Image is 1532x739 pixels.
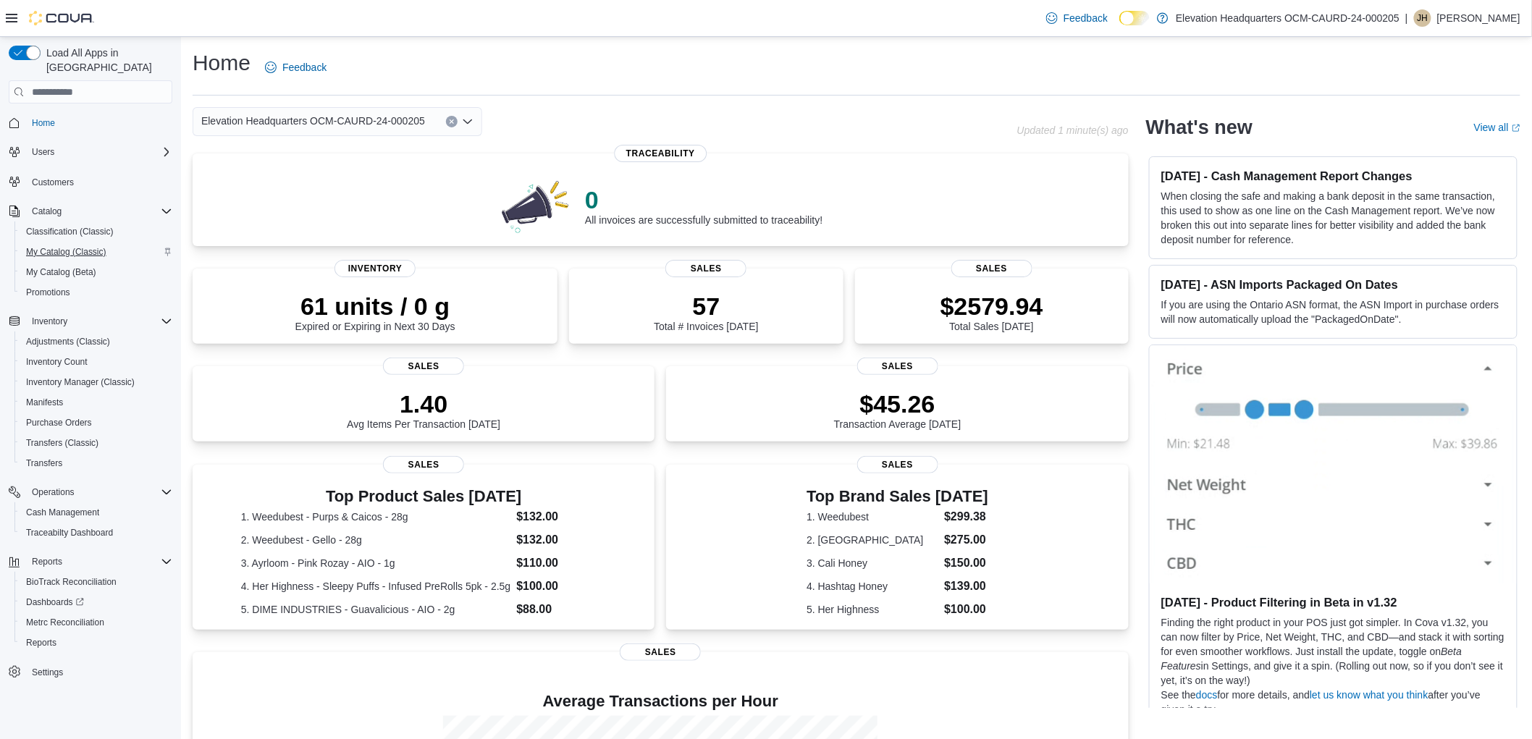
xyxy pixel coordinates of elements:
[201,112,425,130] span: Elevation Headquarters OCM-CAURD-24-000205
[1040,4,1114,33] a: Feedback
[3,552,178,572] button: Reports
[26,336,110,347] span: Adjustments (Classic)
[14,282,178,303] button: Promotions
[951,260,1032,277] span: Sales
[26,527,113,539] span: Traceabilty Dashboard
[807,488,988,505] h3: Top Brand Sales [DATE]
[295,292,455,332] div: Expired or Expiring in Next 30 Days
[26,576,117,588] span: BioTrack Reconciliation
[807,533,938,547] dt: 2. [GEOGRAPHIC_DATA]
[20,594,90,611] a: Dashboards
[20,223,119,240] a: Classification (Classic)
[654,292,758,332] div: Total # Invoices [DATE]
[14,332,178,352] button: Adjustments (Classic)
[26,617,104,628] span: Metrc Reconciliation
[26,143,172,161] span: Users
[20,414,98,431] a: Purchase Orders
[26,174,80,191] a: Customers
[241,579,510,594] dt: 4. Her Highness - Sleepy Puffs - Infused PreRolls 5pk - 2.5g
[26,376,135,388] span: Inventory Manager (Classic)
[20,524,119,541] a: Traceabilty Dashboard
[14,413,178,433] button: Purchase Orders
[620,643,701,661] span: Sales
[20,524,172,541] span: Traceabilty Dashboard
[20,284,172,301] span: Promotions
[498,177,573,235] img: 0
[1161,277,1505,292] h3: [DATE] - ASN Imports Packaged On Dates
[20,594,172,611] span: Dashboards
[1017,124,1129,136] p: Updated 1 minute(s) ago
[26,553,68,570] button: Reports
[347,389,500,418] p: 1.40
[1161,297,1505,326] p: If you are using the Ontario ASN format, the ASN Import in purchase orders will now automatically...
[446,116,458,127] button: Clear input
[14,633,178,653] button: Reports
[14,592,178,612] a: Dashboards
[20,373,140,391] a: Inventory Manager (Classic)
[334,260,416,277] span: Inventory
[20,614,110,631] a: Metrc Reconciliation
[26,356,88,368] span: Inventory Count
[26,114,61,132] a: Home
[26,143,60,161] button: Users
[26,437,98,449] span: Transfers (Classic)
[807,556,938,570] dt: 3. Cali Honey
[20,243,112,261] a: My Catalog (Classic)
[1405,9,1408,27] p: |
[26,553,172,570] span: Reports
[1064,11,1108,25] span: Feedback
[20,373,172,391] span: Inventory Manager (Classic)
[26,226,114,237] span: Classification (Classic)
[807,510,938,524] dt: 1. Weedubest
[14,372,178,392] button: Inventory Manager (Classic)
[944,554,988,572] dd: $150.00
[516,578,606,595] dd: $100.00
[14,453,178,473] button: Transfers
[26,417,92,428] span: Purchase Orders
[41,46,172,75] span: Load All Apps in [GEOGRAPHIC_DATA]
[26,663,172,681] span: Settings
[1418,9,1428,27] span: JH
[3,171,178,192] button: Customers
[32,117,55,129] span: Home
[26,266,96,278] span: My Catalog (Beta)
[14,523,178,543] button: Traceabilty Dashboard
[1196,689,1218,701] a: docs
[940,292,1043,321] p: $2579.94
[26,287,70,298] span: Promotions
[26,203,172,220] span: Catalog
[1414,9,1431,27] div: Jadden Hamilton
[20,455,172,472] span: Transfers
[20,333,116,350] a: Adjustments (Classic)
[3,311,178,332] button: Inventory
[654,292,758,321] p: 57
[3,482,178,502] button: Operations
[20,394,69,411] a: Manifests
[944,601,988,618] dd: $100.00
[26,664,69,681] a: Settings
[1161,169,1505,183] h3: [DATE] - Cash Management Report Changes
[20,243,172,261] span: My Catalog (Classic)
[807,602,938,617] dt: 5. Her Highness
[20,504,105,521] a: Cash Management
[615,145,707,162] span: Traceability
[26,246,106,258] span: My Catalog (Classic)
[834,389,961,430] div: Transaction Average [DATE]
[1176,9,1400,27] p: Elevation Headquarters OCM-CAURD-24-000205
[3,201,178,221] button: Catalog
[462,116,474,127] button: Open list of options
[516,601,606,618] dd: $88.00
[14,502,178,523] button: Cash Management
[26,313,172,330] span: Inventory
[834,389,961,418] p: $45.26
[807,579,938,594] dt: 4. Hashtag Honey
[1119,25,1120,26] span: Dark Mode
[32,556,62,567] span: Reports
[14,242,178,262] button: My Catalog (Classic)
[241,556,510,570] dt: 3. Ayrloom - Pink Rozay - AIO - 1g
[26,114,172,132] span: Home
[1161,189,1505,247] p: When closing the safe and making a bank deposit in the same transaction, this used to show as one...
[516,531,606,549] dd: $132.00
[665,260,746,277] span: Sales
[20,614,172,631] span: Metrc Reconciliation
